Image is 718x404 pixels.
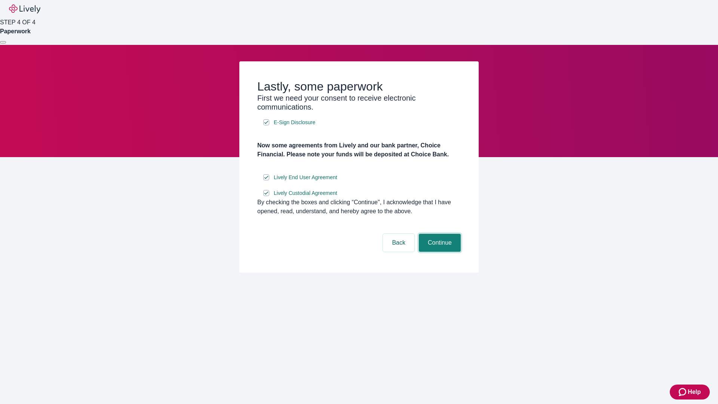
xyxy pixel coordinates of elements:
button: Zendesk support iconHelp [670,385,710,400]
button: Continue [419,234,461,252]
span: Lively End User Agreement [274,174,337,181]
span: E-Sign Disclosure [274,119,315,126]
a: e-sign disclosure document [272,173,339,182]
span: Lively Custodial Agreement [274,189,337,197]
a: e-sign disclosure document [272,189,339,198]
svg: Zendesk support icon [679,388,688,397]
h2: Lastly, some paperwork [257,79,461,94]
span: Help [688,388,701,397]
button: Back [383,234,414,252]
a: e-sign disclosure document [272,118,317,127]
h3: First we need your consent to receive electronic communications. [257,94,461,111]
img: Lively [9,4,40,13]
h4: Now some agreements from Lively and our bank partner, Choice Financial. Please note your funds wi... [257,141,461,159]
div: By checking the boxes and clicking “Continue", I acknowledge that I have opened, read, understand... [257,198,461,216]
